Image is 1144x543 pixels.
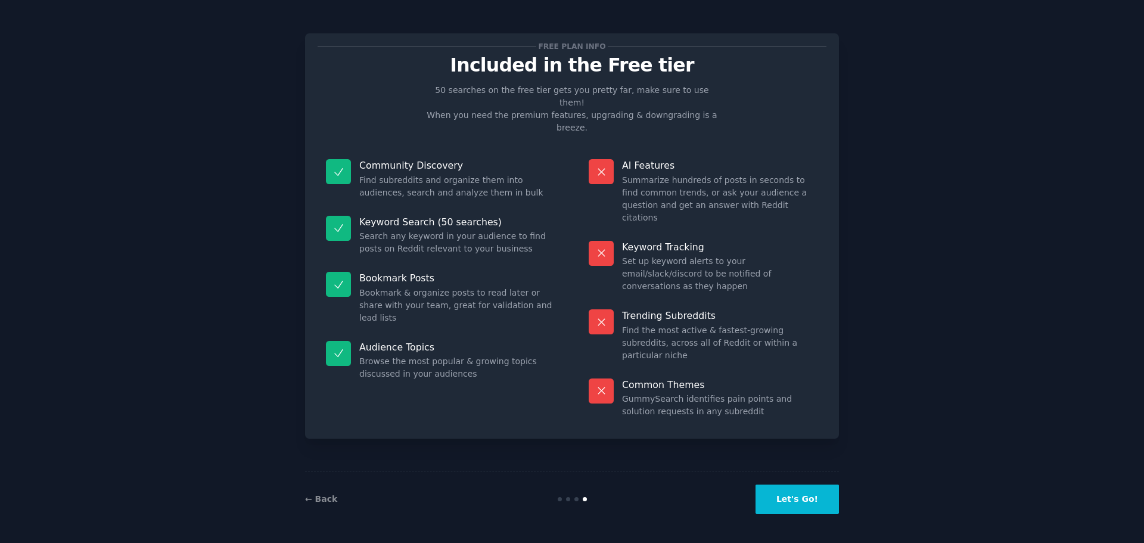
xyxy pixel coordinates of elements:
p: Common Themes [622,378,818,391]
dd: GummySearch identifies pain points and solution requests in any subreddit [622,393,818,418]
dd: Set up keyword alerts to your email/slack/discord to be notified of conversations as they happen [622,255,818,293]
p: Keyword Tracking [622,241,818,253]
p: 50 searches on the free tier gets you pretty far, make sure to use them! When you need the premiu... [422,84,722,134]
dd: Find the most active & fastest-growing subreddits, across all of Reddit or within a particular niche [622,324,818,362]
p: Audience Topics [359,341,555,353]
p: Keyword Search (50 searches) [359,216,555,228]
span: Free plan info [536,40,608,52]
dd: Browse the most popular & growing topics discussed in your audiences [359,355,555,380]
button: Let's Go! [756,485,839,514]
dd: Summarize hundreds of posts in seconds to find common trends, or ask your audience a question and... [622,174,818,224]
p: Included in the Free tier [318,55,826,76]
p: Trending Subreddits [622,309,818,322]
a: ← Back [305,494,337,504]
dd: Search any keyword in your audience to find posts on Reddit relevant to your business [359,230,555,255]
p: AI Features [622,159,818,172]
p: Community Discovery [359,159,555,172]
p: Bookmark Posts [359,272,555,284]
dd: Bookmark & organize posts to read later or share with your team, great for validation and lead lists [359,287,555,324]
dd: Find subreddits and organize them into audiences, search and analyze them in bulk [359,174,555,199]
